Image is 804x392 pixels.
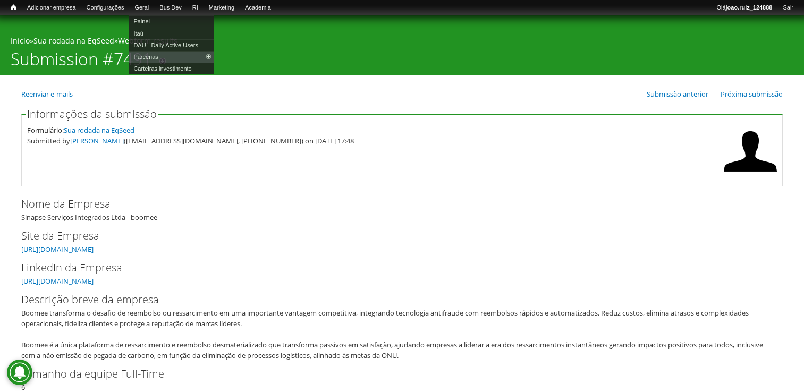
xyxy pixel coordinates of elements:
a: Marketing [204,3,240,13]
div: Sinapse Serviços Integrados Ltda - boomee [21,196,783,223]
a: Reenviar e-mails [21,89,73,99]
a: [URL][DOMAIN_NAME] [21,276,94,286]
h1: Submission #7491 [11,49,152,75]
img: Foto de Vanildo Silva Oliveira [724,125,777,178]
label: Tamanho da equipe Full-Time [21,366,765,382]
div: Submitted by ([EMAIL_ADDRESS][DOMAIN_NAME], [PHONE_NUMBER]) on [DATE] 17:48 [27,135,718,146]
a: Geral [129,3,154,13]
label: Descrição breve da empresa [21,292,765,308]
a: Olájoao.ruiz_124888 [711,3,777,13]
a: Bus Dev [154,3,187,13]
div: » » [11,36,793,49]
a: RI [187,3,204,13]
a: [PERSON_NAME] [70,136,124,146]
a: Ver perfil do usuário. [724,171,777,180]
a: Submissão anterior [647,89,708,99]
label: LinkedIn da Empresa [21,260,765,276]
a: Adicionar empresa [22,3,81,13]
a: Configurações [81,3,130,13]
label: Site da Empresa [21,228,765,244]
a: Próxima submissão [721,89,783,99]
a: Início [5,3,22,13]
legend: Informações da submissão [26,109,158,120]
a: [URL][DOMAIN_NAME] [21,244,94,254]
a: Sua rodada na EqSeed [64,125,134,135]
a: Sair [777,3,799,13]
a: Webform results [118,36,177,46]
span: Início [11,4,16,11]
div: Formulário: [27,125,718,135]
strong: joao.ruiz_124888 [726,4,773,11]
a: Início [11,36,30,46]
div: Boomee transforma o desafio de reembolso ou ressarcimento em uma importante vantagem competitiva,... [21,308,776,361]
label: Nome da Empresa [21,196,765,212]
a: Sua rodada na EqSeed [33,36,114,46]
a: Academia [240,3,276,13]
